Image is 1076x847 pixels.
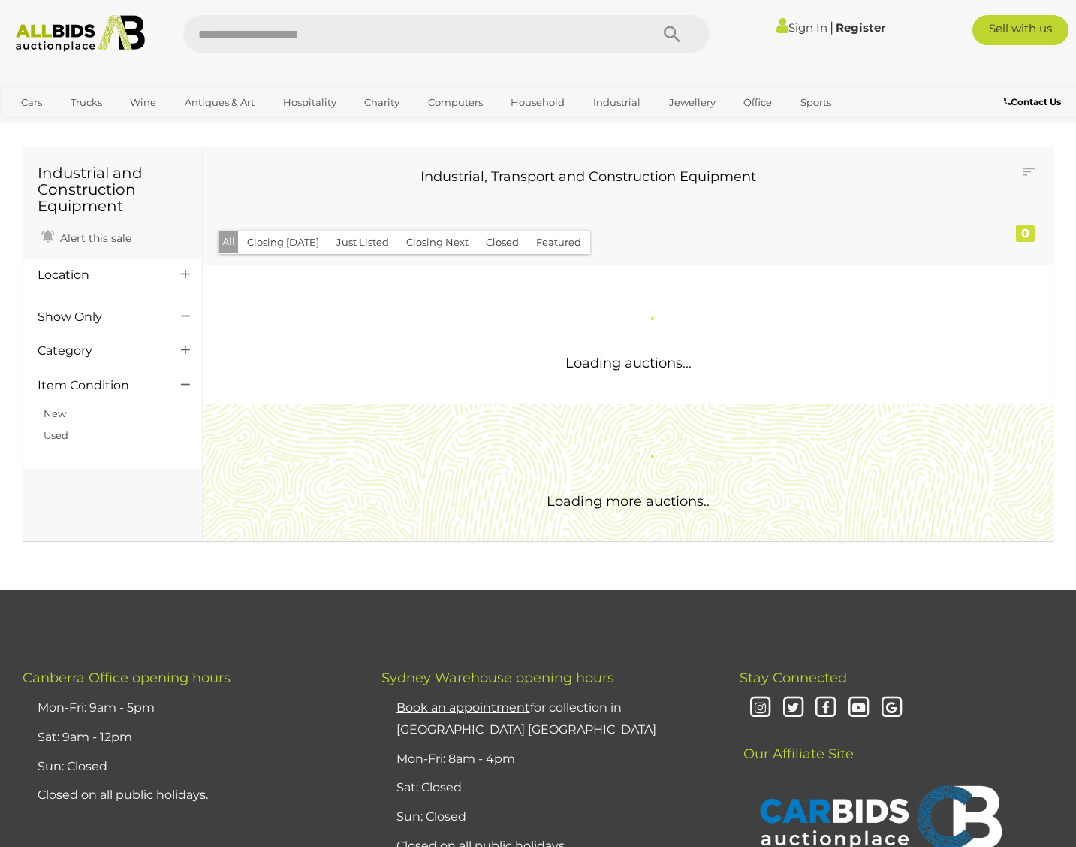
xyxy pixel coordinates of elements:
[219,231,239,253] button: All
[273,90,346,115] a: Hospitality
[836,20,885,35] a: Register
[397,231,478,254] button: Closing Next
[44,407,66,419] a: New
[1004,96,1061,107] b: Contact Us
[11,115,137,140] a: [GEOGRAPHIC_DATA]
[583,90,650,115] a: Industrial
[393,803,703,832] li: Sun: Closed
[354,90,409,115] a: Charity
[740,723,854,762] span: Our Affiliate Site
[38,379,158,392] h4: Item Condition
[1004,94,1065,110] a: Contact Us
[776,20,827,35] a: Sign In
[734,90,782,115] a: Office
[61,90,112,115] a: Trucks
[38,268,158,282] h4: Location
[879,695,905,721] i: Google
[38,165,187,214] h1: Industrial and Construction Equipment
[740,670,847,686] span: Stay Connected
[8,15,152,52] img: Allbids.com.au
[747,695,773,721] i: Instagram
[56,231,131,245] span: Alert this sale
[11,90,52,115] a: Cars
[477,231,528,254] button: Closed
[229,170,947,185] h3: Industrial, Transport and Construction Equipment
[381,670,614,686] span: Sydney Warehouse opening hours
[34,723,344,752] li: Sat: 9am - 12pm
[38,344,158,358] h4: Category
[393,745,703,774] li: Mon-Fri: 8am - 4pm
[501,90,574,115] a: Household
[38,310,158,324] h4: Show Only
[659,90,725,115] a: Jewellery
[780,695,806,721] i: Twitter
[34,781,344,810] li: Closed on all public holidays.
[38,225,135,248] a: Alert this sale
[547,493,710,510] span: Loading more auctions..
[23,670,231,686] span: Canberra Office opening hours
[972,15,1068,45] a: Sell with us
[34,694,344,723] li: Mon-Fri: 9am - 5pm
[396,700,530,715] u: Book an appointment
[327,231,398,254] button: Just Listed
[393,773,703,803] li: Sat: Closed
[34,752,344,782] li: Sun: Closed
[175,90,264,115] a: Antiques & Art
[527,231,590,254] button: Featured
[396,700,656,737] a: Book an appointmentfor collection in [GEOGRAPHIC_DATA] [GEOGRAPHIC_DATA]
[44,429,68,441] a: Used
[813,695,839,721] i: Facebook
[418,90,493,115] a: Computers
[634,15,710,53] button: Search
[120,90,166,115] a: Wine
[1016,225,1035,242] div: 0
[565,355,692,371] span: Loading auctions...
[791,90,841,115] a: Sports
[830,19,833,35] span: |
[845,695,872,721] i: Youtube
[238,231,328,254] button: Closing [DATE]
